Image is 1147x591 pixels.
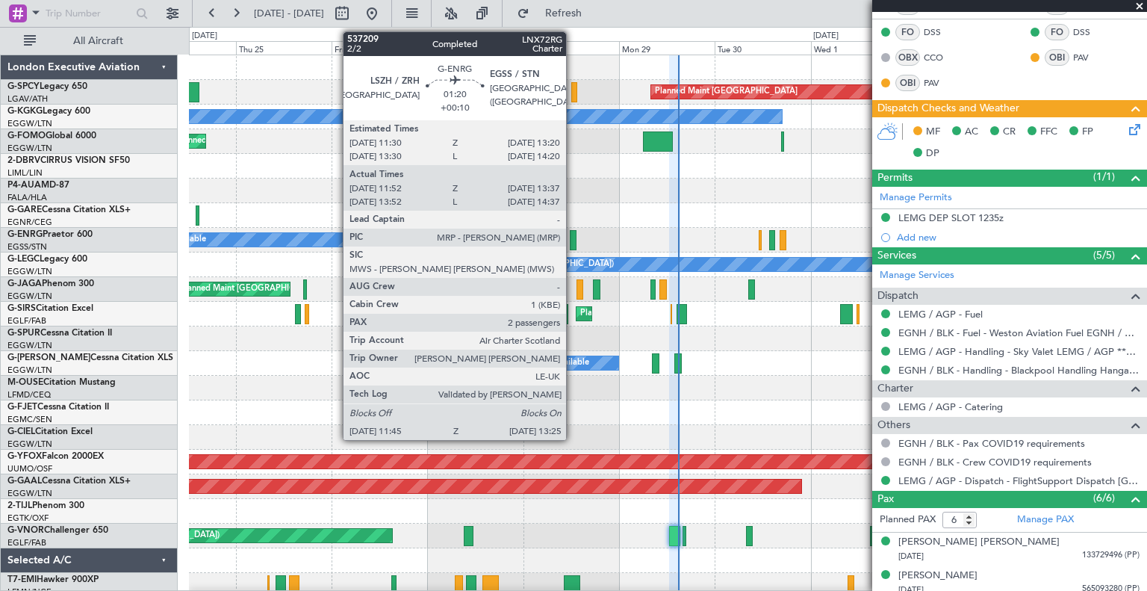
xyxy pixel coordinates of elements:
[7,365,52,376] a: EGGW/LTN
[7,378,116,387] a: M-OUSECitation Mustang
[7,575,99,584] a: T7-EMIHawker 900XP
[7,107,90,116] a: G-KGKGLegacy 600
[924,25,957,39] a: DSS
[7,575,37,584] span: T7-EMI
[7,501,84,510] a: 2-TIJLPhenom 300
[7,439,52,450] a: EGGW/LTN
[46,2,131,25] input: Trip Number
[898,327,1140,339] a: EGNH / BLK - Fuel - Weston Aviation Fuel EGNH / BLK
[1045,24,1069,40] div: FO
[895,49,920,66] div: OBX
[7,107,43,116] span: G-KGKG
[7,403,109,412] a: G-FJETCessna Citation II
[7,279,42,288] span: G-JAGA
[7,526,44,535] span: G-VNOR
[7,526,108,535] a: G-VNORChallenger 650
[898,551,924,562] span: [DATE]
[7,230,43,239] span: G-ENRG
[1003,125,1016,140] span: CR
[7,131,46,140] span: G-FOMO
[7,353,90,362] span: G-[PERSON_NAME]
[7,156,40,165] span: 2-DBRV
[523,41,619,55] div: Sun 28
[7,304,93,313] a: G-SIRSCitation Excel
[39,36,158,46] span: All Aircraft
[7,452,104,461] a: G-YFOXFalcon 2000EX
[7,463,52,474] a: UUMO/OSF
[7,255,87,264] a: G-LEGCLegacy 600
[7,255,40,264] span: G-LEGC
[7,488,52,499] a: EGGW/LTN
[7,205,42,214] span: G-GARE
[898,400,1003,413] a: LEMG / AGP - Catering
[7,181,41,190] span: P4-AUA
[898,474,1140,487] a: LEMG / AGP - Dispatch - FlightSupport Dispatch [GEOGRAPHIC_DATA]
[580,303,815,325] div: Planned Maint [GEOGRAPHIC_DATA] ([GEOGRAPHIC_DATA])
[7,181,69,190] a: P4-AUAMD-87
[7,477,131,486] a: G-GAALCessna Citation XLS+
[877,491,894,508] span: Pax
[895,75,920,91] div: OBI
[332,41,427,55] div: Fri 26
[898,308,983,321] a: LEMG / AGP - Fuel
[236,41,332,55] div: Thu 25
[813,30,839,43] div: [DATE]
[877,380,913,397] span: Charter
[7,230,93,239] a: G-ENRGPraetor 600
[877,288,918,305] span: Dispatch
[7,241,47,253] a: EGSS/STN
[7,118,52,129] a: EGGW/LTN
[1093,169,1115,185] span: (1/1)
[924,76,957,90] a: PAV
[1073,25,1107,39] a: DSS
[7,414,52,425] a: EGMC/SEN
[1082,549,1140,562] span: 133729496 (PP)
[926,146,939,161] span: DP
[7,477,42,486] span: G-GAAL
[7,501,32,510] span: 2-TIJL
[7,452,42,461] span: G-YFOX
[965,125,978,140] span: AC
[1017,513,1074,527] a: Manage PAX
[880,513,936,527] label: Planned PAX
[877,247,916,264] span: Services
[7,266,52,277] a: EGGW/LTN
[880,268,954,283] a: Manage Services
[192,30,217,43] div: [DATE]
[16,29,162,53] button: All Aircraft
[7,353,173,362] a: G-[PERSON_NAME]Cessna Citation XLS
[898,364,1140,377] a: EGNH / BLK - Handling - Blackpool Handling Hangar 3 EGNH / BLK
[7,167,43,179] a: LIML/LIN
[7,291,52,302] a: EGGW/LTN
[527,352,589,374] div: A/C Unavailable
[926,125,940,140] span: MF
[895,24,920,40] div: FO
[7,82,87,91] a: G-SPCYLegacy 650
[7,378,43,387] span: M-OUSE
[877,170,913,187] span: Permits
[1040,125,1057,140] span: FFC
[532,8,595,19] span: Refresh
[7,389,51,400] a: LFMD/CEQ
[924,51,957,64] a: CCO
[1093,247,1115,263] span: (5/5)
[7,192,47,203] a: FALA/HLA
[371,253,614,276] div: A/C Unavailable [GEOGRAPHIC_DATA] ([GEOGRAPHIC_DATA])
[897,231,1140,244] div: Add new
[7,279,94,288] a: G-JAGAPhenom 300
[7,340,52,351] a: EGGW/LTN
[898,437,1085,450] a: EGNH / BLK - Pax COVID19 requirements
[7,82,40,91] span: G-SPCY
[7,403,37,412] span: G-FJET
[7,513,49,524] a: EGTK/OXF
[898,211,1004,224] div: LEMG DEP SLOT 1235z
[619,41,715,55] div: Mon 29
[7,143,52,154] a: EGGW/LTN
[655,81,798,103] div: Planned Maint [GEOGRAPHIC_DATA]
[7,304,36,313] span: G-SIRS
[1045,49,1069,66] div: OBI
[7,131,96,140] a: G-FOMOGlobal 6000
[880,191,952,205] a: Manage Permits
[428,41,523,55] div: Sat 27
[7,537,46,548] a: EGLF/FAB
